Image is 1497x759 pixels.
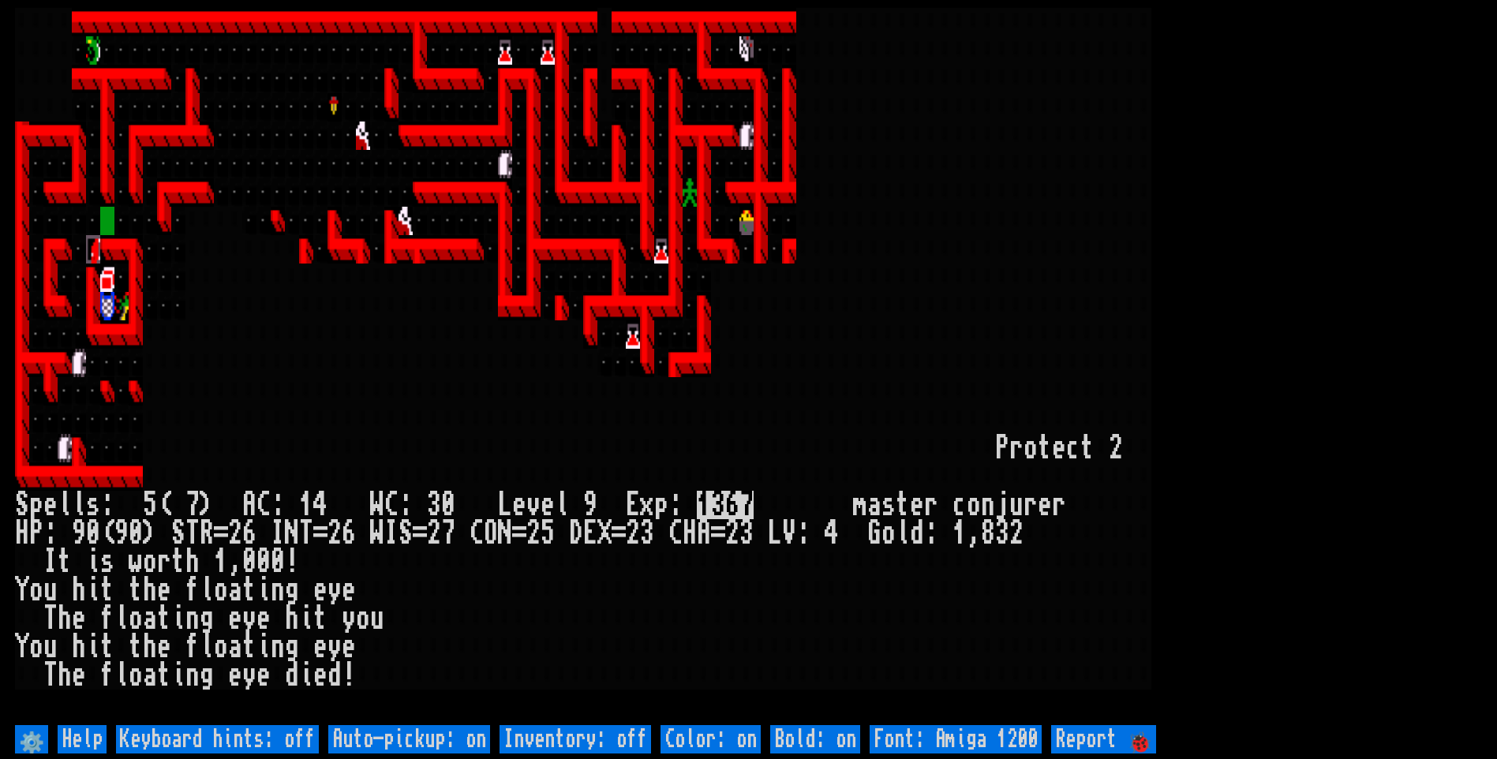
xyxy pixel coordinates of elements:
[470,519,484,548] div: C
[1080,434,1095,462] div: t
[583,491,597,519] div: 9
[427,519,441,548] div: 2
[1009,519,1024,548] div: 2
[100,604,114,633] div: f
[384,519,399,548] div: I
[228,633,242,661] div: a
[498,519,512,548] div: N
[327,519,342,548] div: 2
[43,519,58,548] div: :
[924,491,938,519] div: r
[15,725,48,753] input: ⚙️
[881,491,896,519] div: s
[739,519,754,548] div: 3
[157,576,171,604] div: e
[626,491,640,519] div: E
[114,519,129,548] div: 9
[526,491,541,519] div: v
[612,519,626,548] div: =
[370,491,384,519] div: W
[58,548,72,576] div: t
[1038,434,1052,462] div: t
[86,491,100,519] div: s
[271,548,285,576] div: 0
[825,519,839,548] div: 4
[86,519,100,548] div: 0
[711,491,725,519] mark: 3
[185,604,200,633] div: n
[200,604,214,633] div: g
[1024,434,1038,462] div: o
[342,633,356,661] div: e
[256,548,271,576] div: 0
[185,661,200,690] div: n
[271,633,285,661] div: n
[782,519,796,548] div: V
[100,633,114,661] div: t
[327,661,342,690] div: d
[725,491,739,519] mark: 6
[214,519,228,548] div: =
[555,491,569,519] div: l
[86,576,100,604] div: i
[143,519,157,548] div: )
[157,491,171,519] div: (
[43,604,58,633] div: T
[484,519,498,548] div: O
[256,604,271,633] div: e
[129,576,143,604] div: t
[185,491,200,519] div: 7
[981,519,995,548] div: 8
[157,548,171,576] div: r
[143,633,157,661] div: h
[214,633,228,661] div: o
[313,661,327,690] div: e
[214,576,228,604] div: o
[1051,725,1156,753] input: Report 🐞
[72,519,86,548] div: 9
[967,519,981,548] div: ,
[952,491,967,519] div: c
[867,519,881,548] div: G
[214,548,228,576] div: 1
[200,633,214,661] div: l
[512,519,526,548] div: =
[313,491,327,519] div: 4
[441,491,455,519] div: 0
[185,576,200,604] div: f
[143,548,157,576] div: o
[72,576,86,604] div: h
[952,519,967,548] div: 1
[1024,491,1038,519] div: r
[640,519,654,548] div: 3
[896,491,910,519] div: t
[342,661,356,690] div: !
[228,661,242,690] div: e
[342,576,356,604] div: e
[86,633,100,661] div: i
[143,661,157,690] div: a
[72,604,86,633] div: e
[58,604,72,633] div: h
[896,519,910,548] div: l
[271,519,285,548] div: I
[328,725,490,753] input: Auto-pickup: on
[285,604,299,633] div: h
[171,604,185,633] div: i
[498,491,512,519] div: L
[583,519,597,548] div: E
[72,633,86,661] div: h
[683,519,697,548] div: H
[668,491,683,519] div: :
[995,491,1009,519] div: j
[697,491,711,519] mark: 1
[1052,434,1066,462] div: e
[981,491,995,519] div: n
[1009,491,1024,519] div: u
[768,519,782,548] div: L
[569,519,583,548] div: D
[100,519,114,548] div: (
[185,633,200,661] div: f
[43,576,58,604] div: u
[299,519,313,548] div: T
